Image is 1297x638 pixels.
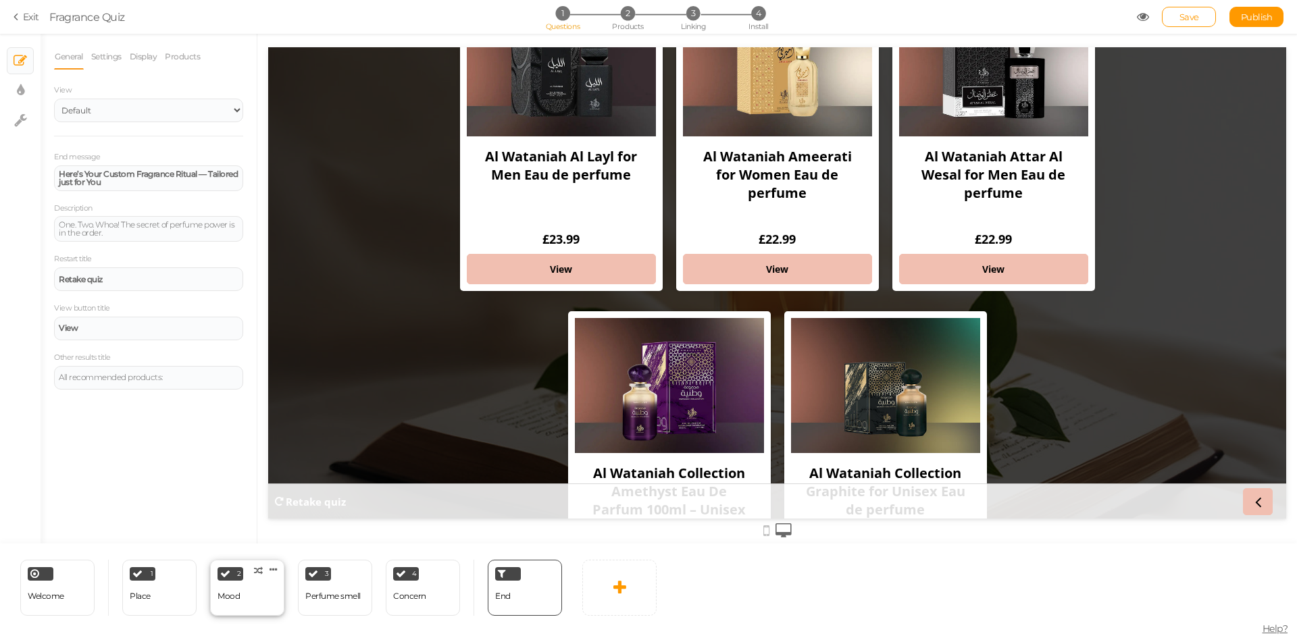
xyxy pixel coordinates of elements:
div: £23.99 [274,184,311,200]
div: Place [130,591,151,601]
strong: Retake quiz [59,275,103,284]
label: Description [54,204,93,213]
strong: View [59,323,78,333]
span: 1 [555,6,569,20]
span: 3 [325,570,329,577]
div: Al Wataniah Collection Amethyst Eau De Parfum 100ml – Unisex Perfume [307,406,496,500]
div: 2 Mood [210,560,284,616]
div: All recommended products: [59,373,238,381]
li: 2 Products [596,6,659,20]
div: Al Wataniah Ameerati for Women Eau de perfume [415,89,604,184]
span: Welcome [28,591,64,601]
div: Concern [393,591,426,601]
span: View [54,85,72,95]
label: View button title [54,304,110,313]
span: Linking [681,22,705,31]
div: Al Wataniah Collection Graphite for Unisex Eau de perfume [523,406,712,500]
label: Restart title [54,255,92,264]
span: Products [612,22,644,31]
div: Al Wataniah Al Layl for Men Eau de perfume [199,89,388,184]
li: 1 Questions [531,6,594,20]
strong: View [282,215,304,228]
span: Publish [1241,11,1273,22]
div: Save [1162,7,1216,27]
strong: View [498,215,520,228]
span: 3 [686,6,701,20]
span: Save [1179,11,1199,22]
strong: View [714,215,736,228]
div: Al Wataniah Attar Al Wesal for Men Eau de perfume [631,89,820,184]
a: Display [129,44,158,70]
a: Settings [91,44,122,70]
strong: Here’s Your Custom Fragrance Ritual — Tailored just for You [59,169,238,187]
div: Fragrance Quiz [49,9,125,25]
div: Perfume smell [305,591,361,601]
a: General [54,44,84,70]
a: Products [164,44,201,70]
span: 4 [751,6,765,20]
span: 2 [237,570,241,577]
label: End message [54,153,101,162]
div: £22.99 [490,184,528,200]
span: 2 [621,6,635,20]
li: 4 Install [727,6,790,20]
a: Exit [14,10,39,24]
div: 3 Perfume smell [298,560,372,616]
div: Welcome [20,560,95,616]
strong: Retake quiz [18,448,78,461]
div: 1 Place [122,560,197,616]
span: Questions [546,22,580,31]
span: 1 [151,570,153,577]
div: End [488,560,562,616]
span: End [495,591,511,601]
li: 3 Linking [662,6,725,20]
div: £22.99 [707,184,744,200]
label: Other results title [54,353,111,363]
span: Install [748,22,768,31]
span: Help? [1263,622,1288,635]
div: One. Two. Whoa! The secret of perfume power is in the order. [59,221,238,237]
span: 4 [412,570,417,577]
div: 4 Concern [386,560,460,616]
div: Mood [218,591,240,601]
